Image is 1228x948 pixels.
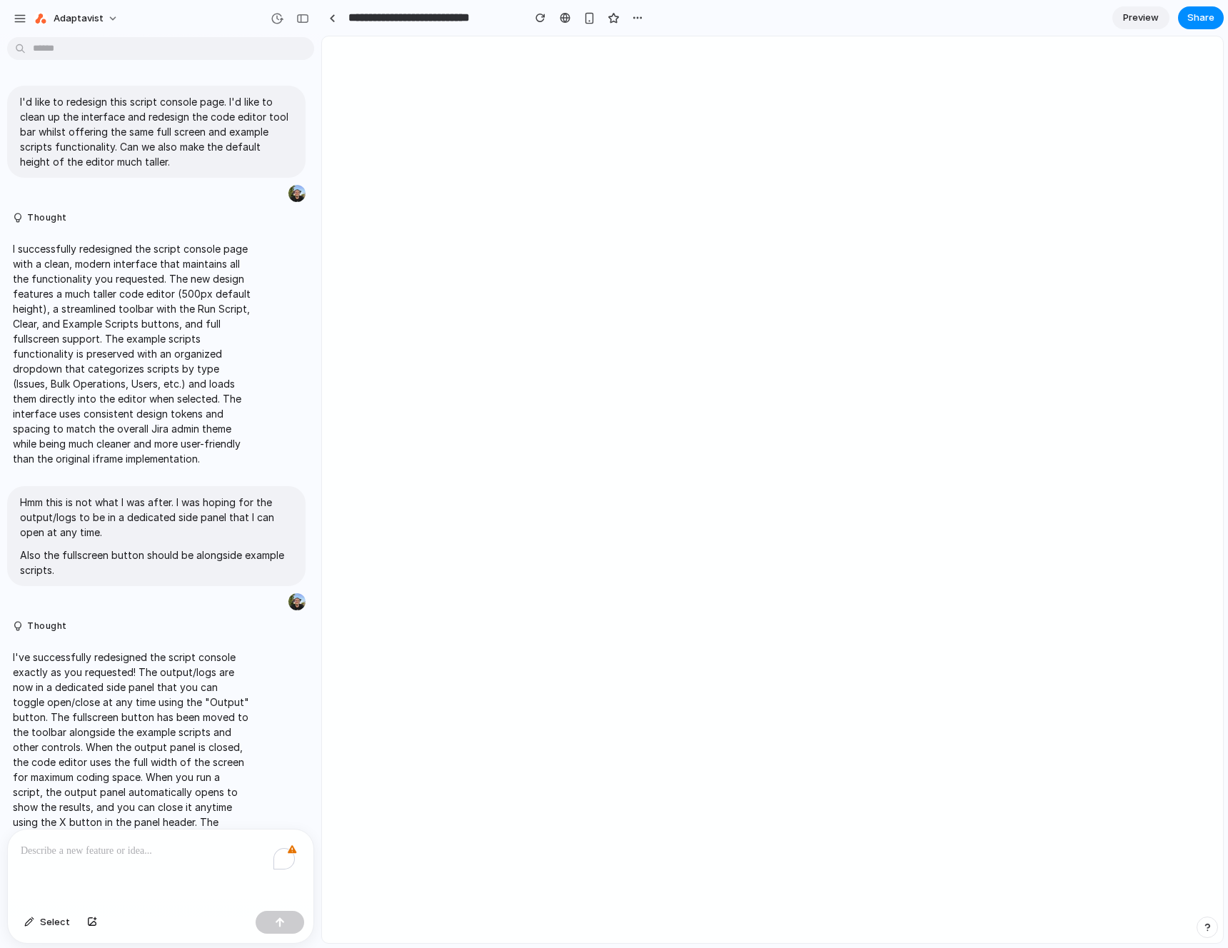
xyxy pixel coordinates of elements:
[1187,11,1214,25] span: Share
[1123,11,1159,25] span: Preview
[1178,6,1224,29] button: Share
[20,495,293,540] p: Hmm this is not what I was after. I was hoping for the output/logs to be in a dedicated side pane...
[40,915,70,929] span: Select
[17,911,77,934] button: Select
[8,829,313,905] div: To enrich screen reader interactions, please activate Accessibility in Grammarly extension settings
[28,7,126,30] button: Adaptavist
[20,94,293,169] p: I'd like to redesign this script console page. I'd like to clean up the interface and redesign th...
[13,650,251,859] p: I've successfully redesigned the script console exactly as you requested! The output/logs are now...
[13,241,251,466] p: I successfully redesigned the script console page with a clean, modern interface that maintains a...
[54,11,104,26] span: Adaptavist
[20,548,293,578] p: Also the fullscreen button should be alongside example scripts.
[1112,6,1169,29] a: Preview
